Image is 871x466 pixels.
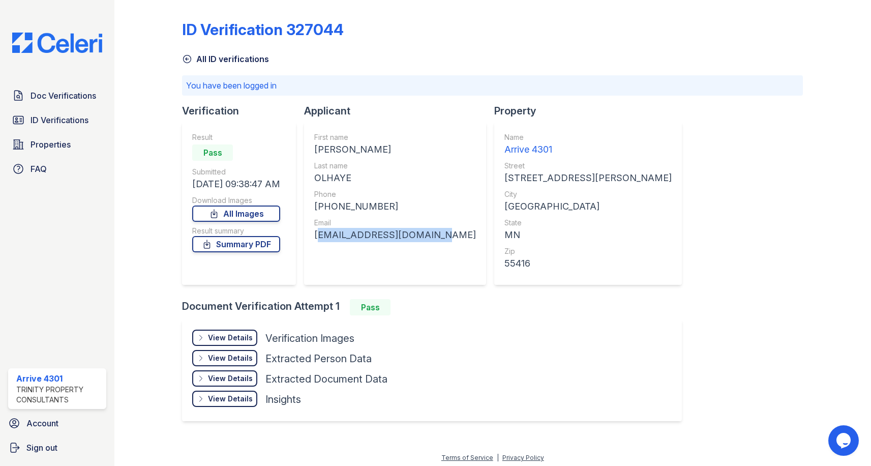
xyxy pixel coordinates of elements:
div: Last name [314,161,476,171]
div: State [504,218,672,228]
a: All Images [192,206,280,222]
a: Summary PDF [192,236,280,252]
span: FAQ [31,163,47,175]
div: OLHAYE [314,171,476,185]
div: Submitted [192,167,280,177]
div: View Details [208,373,253,384]
div: Extracted Document Data [265,372,387,386]
p: You have been logged in [186,79,799,92]
a: Account [4,413,110,433]
div: Result summary [192,226,280,236]
a: ID Verifications [8,110,106,130]
img: CE_Logo_Blue-a8612792a0a2168367f1c8372b55b34899dd931a85d93a1a3d3e32e68fde9ad4.png [4,33,110,53]
div: View Details [208,353,253,363]
div: Email [314,218,476,228]
a: FAQ [8,159,106,179]
div: Street [504,161,672,171]
div: [STREET_ADDRESS][PERSON_NAME] [504,171,672,185]
div: Pass [350,299,391,315]
div: Extracted Person Data [265,352,372,366]
div: MN [504,228,672,242]
div: Arrive 4301 [16,372,102,385]
div: [EMAIL_ADDRESS][DOMAIN_NAME] [314,228,476,242]
div: Arrive 4301 [504,142,672,157]
div: ID Verification 327044 [182,20,344,39]
span: Doc Verifications [31,90,96,102]
span: Sign out [26,442,57,454]
div: Verification [182,104,304,118]
a: Sign out [4,438,110,458]
div: [PHONE_NUMBER] [314,199,476,214]
span: Properties [31,138,71,151]
div: | [497,454,499,461]
div: [DATE] 09:38:47 AM [192,177,280,191]
div: Trinity Property Consultants [16,385,102,405]
div: [PERSON_NAME] [314,142,476,157]
iframe: chat widget [828,425,861,456]
a: Properties [8,134,106,155]
div: Pass [192,144,233,161]
div: [GEOGRAPHIC_DATA] [504,199,672,214]
div: Zip [504,246,672,256]
div: 55416 [504,256,672,271]
a: Name Arrive 4301 [504,132,672,157]
div: First name [314,132,476,142]
div: Download Images [192,195,280,206]
div: Insights [265,392,301,406]
div: City [504,189,672,199]
div: Verification Images [265,331,354,345]
div: Result [192,132,280,142]
span: Account [26,417,58,429]
div: Property [494,104,690,118]
div: View Details [208,394,253,404]
a: All ID verifications [182,53,269,65]
div: Name [504,132,672,142]
span: ID Verifications [31,114,88,126]
a: Privacy Policy [502,454,544,461]
div: Phone [314,189,476,199]
div: View Details [208,333,253,343]
div: Document Verification Attempt 1 [182,299,690,315]
a: Doc Verifications [8,85,106,106]
div: Applicant [304,104,494,118]
a: Terms of Service [441,454,493,461]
